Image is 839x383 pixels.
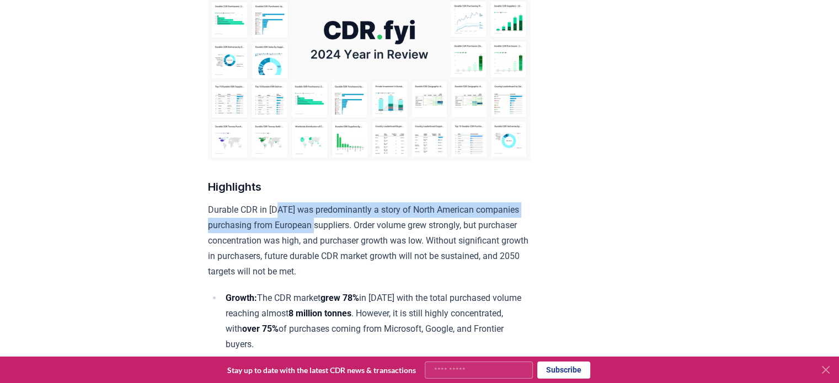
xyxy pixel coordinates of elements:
strong: grew 78% [320,293,359,303]
p: Durable CDR in [DATE] was predominantly a story of North American companies purchasing from Europ... [208,202,531,279]
strong: Growth: [226,293,257,303]
h3: Highlights [208,178,531,196]
strong: over 75% [242,323,279,334]
strong: 8 million tonnes [288,308,351,319]
li: The CDR market in [DATE] with the total purchased volume reaching almost . However, it is still h... [222,290,531,352]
